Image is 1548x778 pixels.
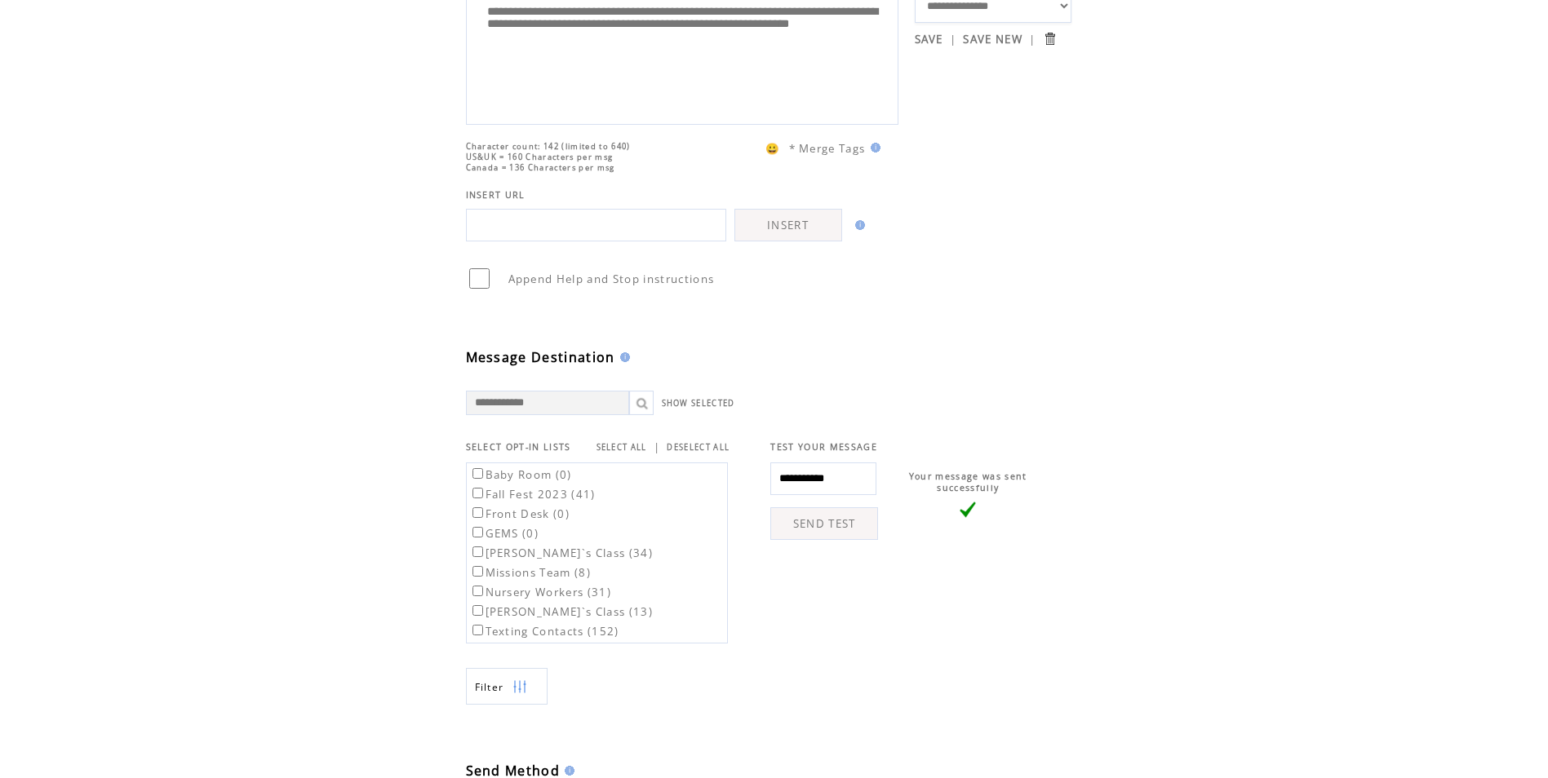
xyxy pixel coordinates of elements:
a: DESELECT ALL [667,442,730,453]
span: Show filters [475,680,504,694]
span: Character count: 142 (limited to 640) [466,141,631,152]
label: Missions Team (8) [469,565,592,580]
span: Message Destination [466,348,615,366]
a: SAVE NEW [963,32,1022,46]
label: Nursery Workers (31) [469,585,612,599]
input: Submit [1042,31,1058,46]
label: [PERSON_NAME]`s Class (34) [469,546,654,560]
span: | [1029,32,1036,46]
a: SEND TEST [770,507,878,540]
img: help.gif [850,220,865,230]
span: Your message was sent successfully [909,471,1027,493]
span: * Merge Tags [789,141,866,156]
span: TEST YOUR MESSAGE [770,441,877,453]
a: SELECT ALL [597,442,647,453]
input: [PERSON_NAME]`s Class (13) [472,605,483,616]
input: Texting Contacts (152) [472,625,483,635]
input: Front Desk (0) [472,507,483,518]
input: Nursery Workers (31) [472,586,483,596]
img: vLarge.png [960,502,976,518]
a: SAVE [915,32,943,46]
input: GEMS (0) [472,527,483,537]
input: Fall Fest 2023 (41) [472,488,483,498]
input: [PERSON_NAME]`s Class (34) [472,546,483,557]
img: help.gif [560,766,574,776]
label: Fall Fest 2023 (41) [469,487,596,502]
a: INSERT [734,209,842,241]
img: help.gif [866,143,880,153]
span: 😀 [765,141,780,156]
label: Baby Room (0) [469,467,572,482]
span: | [950,32,956,46]
span: SELECT OPT-IN LISTS [466,441,571,453]
span: Canada = 136 Characters per msg [466,162,615,173]
img: filters.png [512,669,527,705]
label: Front Desk (0) [469,506,570,521]
span: | [654,440,660,454]
span: INSERT URL [466,189,526,201]
span: US&UK = 160 Characters per msg [466,152,614,162]
input: Missions Team (8) [472,566,483,577]
a: SHOW SELECTED [662,398,735,409]
img: help.gif [615,352,630,362]
label: GEMS (0) [469,526,539,541]
input: Baby Room (0) [472,468,483,479]
a: Filter [466,668,548,705]
span: Append Help and Stop instructions [508,272,715,286]
label: [PERSON_NAME]`s Class (13) [469,604,654,619]
label: Texting Contacts (152) [469,624,619,639]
